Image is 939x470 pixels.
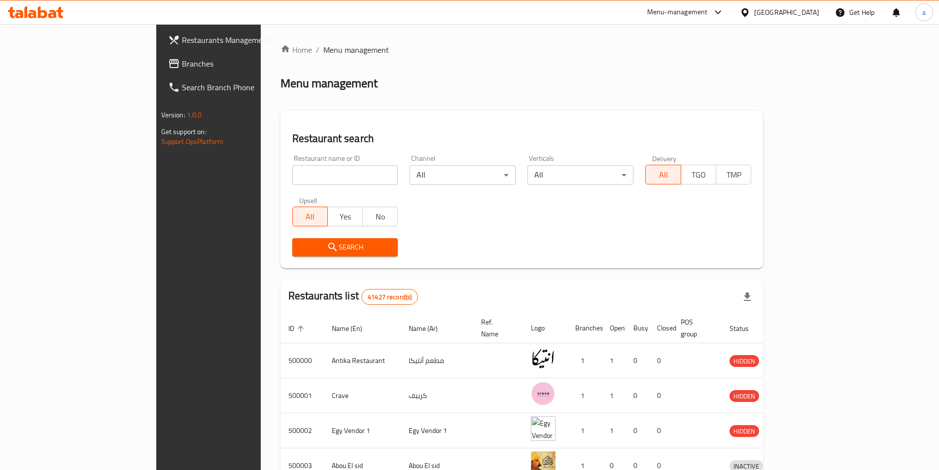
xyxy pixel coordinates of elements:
[523,313,567,343] th: Logo
[645,165,681,184] button: All
[367,210,394,224] span: No
[652,155,677,162] label: Delivery
[324,378,401,413] td: Crave
[323,44,389,56] span: Menu management
[362,207,398,226] button: No
[292,131,752,146] h2: Restaurant search
[681,165,716,184] button: TGO
[160,75,313,99] a: Search Branch Phone
[730,323,762,334] span: Status
[481,316,511,340] span: Ref. Name
[410,165,516,185] div: All
[297,210,324,224] span: All
[324,413,401,448] td: Egy Vendor 1
[182,81,305,93] span: Search Branch Phone
[602,343,626,378] td: 1
[602,413,626,448] td: 1
[280,75,378,91] h2: Menu management
[332,323,375,334] span: Name (En)
[626,343,649,378] td: 0
[720,168,747,182] span: TMP
[409,323,451,334] span: Name (Ar)
[401,413,473,448] td: Egy Vendor 1
[681,316,710,340] span: POS group
[649,413,673,448] td: 0
[730,391,759,402] span: HIDDEN
[650,168,677,182] span: All
[626,378,649,413] td: 0
[567,378,602,413] td: 1
[567,313,602,343] th: Branches
[332,210,359,224] span: Yes
[531,381,556,406] img: Crave
[602,313,626,343] th: Open
[161,108,185,121] span: Version:
[300,241,390,253] span: Search
[288,323,307,334] span: ID
[292,165,398,185] input: Search for restaurant name or ID..
[730,356,759,367] span: HIDDEN
[160,28,313,52] a: Restaurants Management
[401,378,473,413] td: كرييف
[735,285,759,309] div: Export file
[288,289,418,305] h2: Restaurants list
[649,343,673,378] td: 0
[316,44,319,56] li: /
[182,34,305,46] span: Restaurants Management
[292,207,328,226] button: All
[567,343,602,378] td: 1
[649,378,673,413] td: 0
[647,6,708,18] div: Menu-management
[685,168,712,182] span: TGO
[649,313,673,343] th: Closed
[160,52,313,75] a: Branches
[362,292,417,302] span: 41427 record(s)
[401,343,473,378] td: مطعم أنتيكا
[327,207,363,226] button: Yes
[531,416,556,441] img: Egy Vendor 1
[922,7,926,18] span: a
[626,313,649,343] th: Busy
[182,58,305,70] span: Branches
[602,378,626,413] td: 1
[187,108,202,121] span: 1.0.0
[567,413,602,448] td: 1
[161,135,224,148] a: Support.OpsPlatform
[280,44,764,56] nav: breadcrumb
[716,165,751,184] button: TMP
[299,197,317,204] label: Upsell
[324,343,401,378] td: Antika Restaurant
[161,125,207,138] span: Get support on:
[730,426,759,437] span: HIDDEN
[527,165,633,185] div: All
[626,413,649,448] td: 0
[531,346,556,371] img: Antika Restaurant
[361,289,418,305] div: Total records count
[292,238,398,256] button: Search
[754,7,819,18] div: [GEOGRAPHIC_DATA]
